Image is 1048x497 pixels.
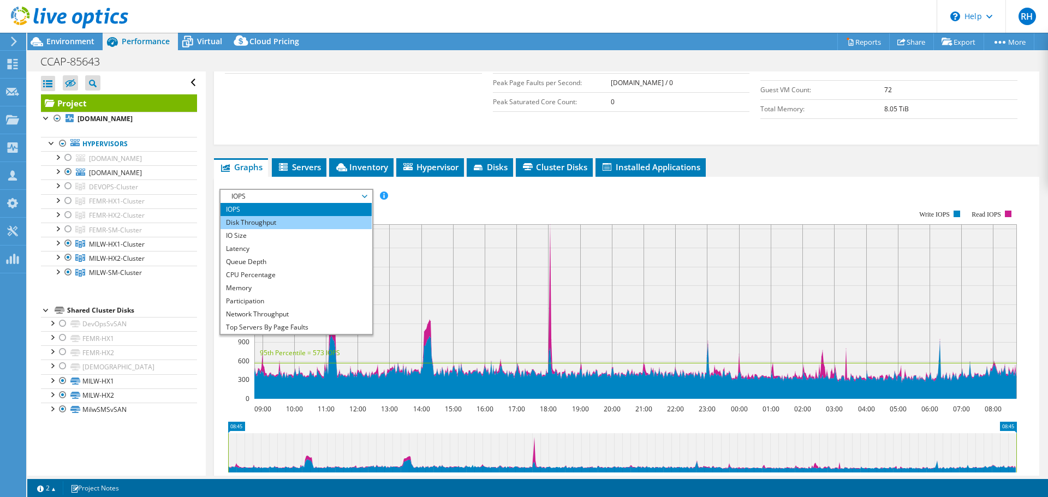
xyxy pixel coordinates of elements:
[611,78,673,87] b: [DOMAIN_NAME] / 0
[890,404,907,414] text: 05:00
[41,165,197,179] a: [DOMAIN_NAME]
[472,161,508,172] span: Disks
[89,211,145,220] span: FEMR-HX2-Cluster
[493,73,611,92] td: Peak Page Faults per Second:
[89,225,142,235] span: FEMR-SM-Cluster
[46,36,94,46] span: Environment
[221,255,372,268] li: Queue Depth
[89,154,142,163] span: [DOMAIN_NAME]
[226,190,366,203] span: IOPS
[41,112,197,126] a: [DOMAIN_NAME]
[260,348,340,357] text: 95th Percentile = 573 IOPS
[221,308,372,321] li: Network Throughput
[601,161,700,172] span: Installed Applications
[763,404,779,414] text: 01:00
[884,104,909,113] b: 8.05 TiB
[41,223,197,237] a: FEMR-SM-Cluster
[349,404,366,414] text: 12:00
[972,211,1002,218] text: Read IOPS
[221,203,372,216] li: IOPS
[78,114,133,123] b: [DOMAIN_NAME]
[221,282,372,295] li: Memory
[508,404,525,414] text: 17:00
[493,92,611,111] td: Peak Saturated Core Count:
[286,404,303,414] text: 10:00
[41,331,197,345] a: FEMR-HX1
[89,182,138,191] span: DEVOPS-Cluster
[221,321,372,334] li: Top Servers By Page Faults
[219,161,263,172] span: Graphs
[540,404,557,414] text: 18:00
[1019,8,1036,25] span: RH
[953,404,970,414] text: 07:00
[29,481,63,495] a: 2
[41,360,197,374] a: [DEMOGRAPHIC_DATA]
[41,237,197,251] a: MILW-HX1-Cluster
[933,33,984,50] a: Export
[221,242,372,255] li: Latency
[221,216,372,229] li: Disk Throughput
[41,194,197,208] a: FEMR-HX1-Cluster
[41,266,197,280] a: MILW-SM-Cluster
[41,345,197,360] a: FEMR-HX2
[89,168,142,177] span: [DOMAIN_NAME]
[760,80,884,99] td: Guest VM Count:
[238,375,249,384] text: 300
[611,97,615,106] b: 0
[41,94,197,112] a: Project
[238,337,249,346] text: 900
[477,404,493,414] text: 16:00
[889,33,934,50] a: Share
[921,404,938,414] text: 06:00
[402,161,458,172] span: Hypervisor
[950,11,960,21] svg: \n
[699,404,716,414] text: 23:00
[984,33,1034,50] a: More
[197,36,222,46] span: Virtual
[246,394,249,403] text: 0
[667,404,684,414] text: 22:00
[41,179,197,194] a: DEVOPS-Cluster
[89,196,145,206] span: FEMR-HX1-Cluster
[572,404,589,414] text: 19:00
[277,161,321,172] span: Servers
[41,137,197,151] a: Hypervisors
[858,404,875,414] text: 04:00
[635,404,652,414] text: 21:00
[837,33,890,50] a: Reports
[335,161,388,172] span: Inventory
[41,403,197,417] a: MilwSMSvSAN
[826,404,843,414] text: 03:00
[985,404,1002,414] text: 08:00
[41,151,197,165] a: [DOMAIN_NAME]
[67,304,197,317] div: Shared Cluster Disks
[122,36,170,46] span: Performance
[89,268,142,277] span: MILW-SM-Cluster
[249,36,299,46] span: Cloud Pricing
[238,356,249,366] text: 600
[445,404,462,414] text: 15:00
[63,481,127,495] a: Project Notes
[89,239,145,249] span: MILW-HX1-Cluster
[221,295,372,308] li: Participation
[41,251,197,265] a: MILW-HX2-Cluster
[794,404,811,414] text: 02:00
[254,404,271,414] text: 09:00
[381,404,398,414] text: 13:00
[884,85,892,94] b: 72
[221,229,372,242] li: IO Size
[318,404,335,414] text: 11:00
[41,388,197,403] a: MILW-HX2
[413,404,430,414] text: 14:00
[604,404,621,414] text: 20:00
[41,317,197,331] a: DevOpsSvSAN
[760,99,884,118] td: Total Memory:
[731,404,748,414] text: 00:00
[89,254,145,263] span: MILW-HX2-Cluster
[919,211,950,218] text: Write IOPS
[521,161,587,172] span: Cluster Disks
[221,268,372,282] li: CPU Percentage
[35,56,117,68] h1: CCAP-85643
[41,208,197,223] a: FEMR-HX2-Cluster
[41,374,197,388] a: MILW-HX1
